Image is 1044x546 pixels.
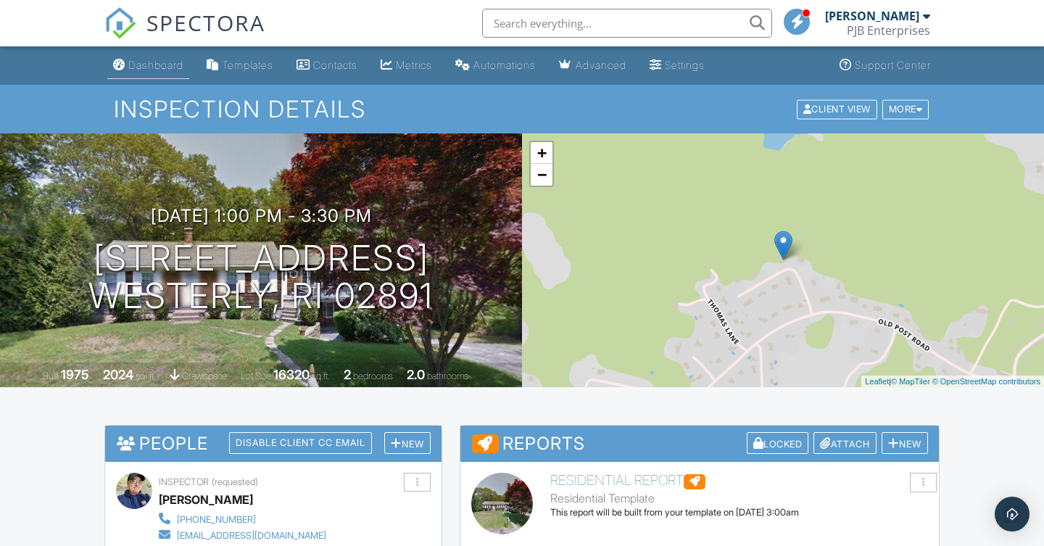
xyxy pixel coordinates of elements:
[847,23,930,38] div: PJB Enterprises
[644,52,710,79] a: Settings
[396,59,432,71] div: Metrics
[882,432,928,455] div: New
[105,426,442,461] h3: People
[576,59,626,71] div: Advanced
[136,371,156,381] span: sq. ft.
[107,52,189,79] a: Dashboard
[932,377,1040,386] a: © OpenStreetMap contributors
[201,52,279,79] a: Templates
[865,377,889,386] a: Leaflet
[159,526,326,542] a: [EMAIL_ADDRESS][DOMAIN_NAME]
[312,371,330,381] span: sq.ft.
[882,99,929,119] div: More
[159,510,326,526] a: [PHONE_NUMBER]
[460,426,939,462] h3: Reports
[212,476,258,487] span: (requested)
[151,206,372,226] h3: [DATE] 1:00 pm - 3:30 pm
[891,377,930,386] a: © MapTiler
[427,371,468,381] span: bathrooms
[291,52,363,79] a: Contacts
[747,432,809,455] div: Locked
[550,490,928,506] div: Residential Template
[855,59,931,71] div: Support Center
[241,371,271,381] span: Lot Size
[128,59,183,71] div: Dashboard
[146,7,265,38] span: SPECTORA
[273,367,310,382] div: 16320
[88,239,434,316] h1: [STREET_ADDRESS] Westerly, RI 02891
[344,367,351,382] div: 2
[177,530,326,542] div: [EMAIL_ADDRESS][DOMAIN_NAME]
[531,142,552,164] a: Zoom in
[482,9,772,38] input: Search everything...
[665,59,705,71] div: Settings
[182,371,227,381] span: crawlspace
[834,52,937,79] a: Support Center
[159,476,209,487] span: Inspector
[795,103,881,114] a: Client View
[104,7,136,39] img: The Best Home Inspection Software - Spectora
[550,473,928,489] h6: Residential Report
[531,164,552,186] a: Zoom out
[103,367,133,382] div: 2024
[313,59,357,71] div: Contacts
[375,52,438,79] a: Metrics
[229,432,372,454] div: Disable Client CC Email
[995,497,1029,531] div: Open Intercom Messenger
[61,367,89,382] div: 1975
[813,432,877,455] div: Attach
[384,432,431,455] div: New
[407,367,425,382] div: 2.0
[553,52,632,79] a: Advanced
[159,489,253,510] div: [PERSON_NAME]
[104,20,265,50] a: SPECTORA
[177,514,256,526] div: [PHONE_NUMBER]
[861,376,1044,388] div: |
[550,507,928,518] div: This report will be built from your template on [DATE] 3:00am
[825,9,919,23] div: [PERSON_NAME]
[43,371,59,381] span: Built
[797,99,877,119] div: Client View
[114,96,930,122] h1: Inspection Details
[222,59,273,71] div: Templates
[449,52,542,79] a: Automations (Basic)
[473,59,536,71] div: Automations
[353,371,393,381] span: bedrooms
